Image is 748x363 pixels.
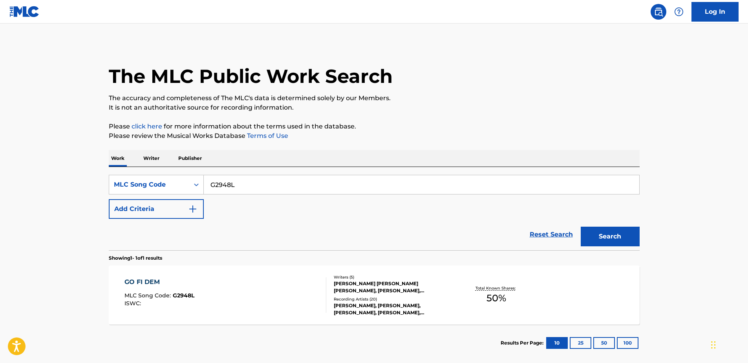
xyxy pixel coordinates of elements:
[581,227,640,246] button: Search
[486,291,506,305] span: 50 %
[654,7,663,16] img: search
[334,280,452,294] div: [PERSON_NAME] [PERSON_NAME] [PERSON_NAME], [PERSON_NAME], [PERSON_NAME], [PERSON_NAME]
[617,337,638,349] button: 100
[173,292,194,299] span: G2948L
[188,204,198,214] img: 9d2ae6d4665cec9f34b9.svg
[109,175,640,250] form: Search Form
[132,123,162,130] a: click here
[176,150,204,167] p: Publisher
[141,150,162,167] p: Writer
[711,333,716,357] div: Drag
[109,122,640,131] p: Please for more information about the terms used in the database.
[334,302,452,316] div: [PERSON_NAME], [PERSON_NAME], [PERSON_NAME], [PERSON_NAME], [PERSON_NAME]
[546,337,568,349] button: 10
[671,4,687,20] div: Help
[109,93,640,103] p: The accuracy and completeness of The MLC's data is determined solely by our Members.
[245,132,288,139] a: Terms of Use
[570,337,591,349] button: 25
[593,337,615,349] button: 50
[109,255,162,262] p: Showing 1 - 1 of 1 results
[526,226,577,243] a: Reset Search
[674,7,684,16] img: help
[109,131,640,141] p: Please review the Musical Works Database
[651,4,666,20] a: Public Search
[709,325,748,363] iframe: Chat Widget
[501,339,545,346] p: Results Per Page:
[109,266,640,324] a: GO FI DEMMLC Song Code:G2948LISWC:Writers (5)[PERSON_NAME] [PERSON_NAME] [PERSON_NAME], [PERSON_N...
[691,2,739,22] a: Log In
[124,300,143,307] span: ISWC :
[334,296,452,302] div: Recording Artists ( 20 )
[114,180,185,189] div: MLC Song Code
[109,150,127,167] p: Work
[334,274,452,280] div: Writers ( 5 )
[476,285,518,291] p: Total Known Shares:
[124,292,173,299] span: MLC Song Code :
[109,103,640,112] p: It is not an authoritative source for recording information.
[109,199,204,219] button: Add Criteria
[124,277,194,287] div: GO FI DEM
[9,6,40,17] img: MLC Logo
[109,64,393,88] h1: The MLC Public Work Search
